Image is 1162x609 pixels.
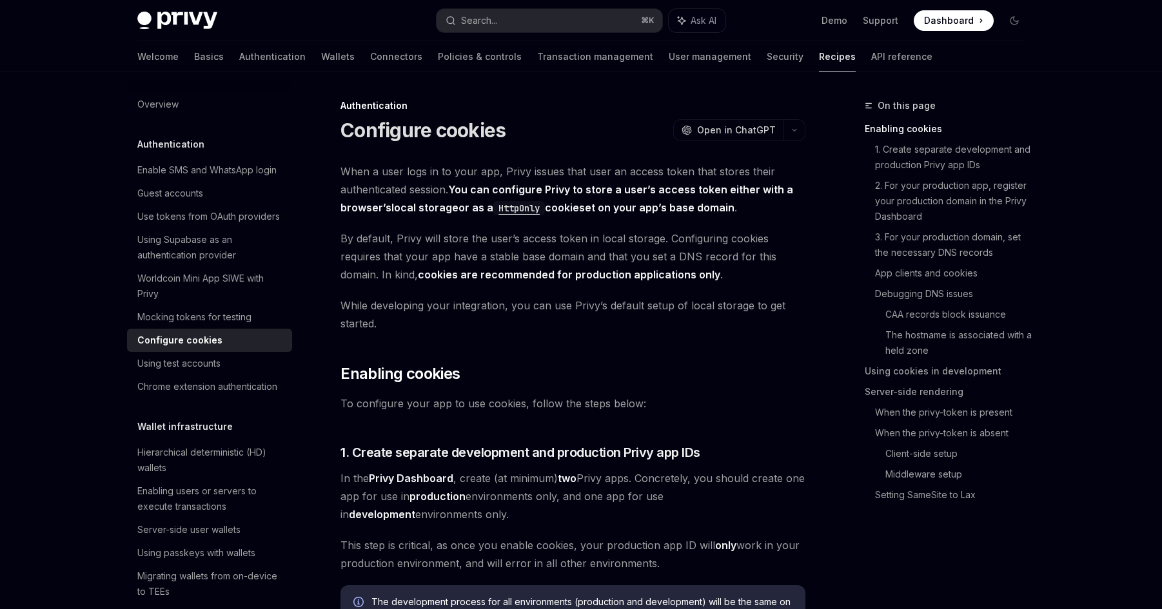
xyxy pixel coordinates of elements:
span: ⌘ K [641,15,655,26]
span: Dashboard [924,14,974,27]
h5: Wallet infrastructure [137,419,233,434]
span: When a user logs in to your app, Privy issues that user an access token that stores their authent... [340,162,805,217]
a: Authentication [239,41,306,72]
div: Worldcoin Mini App SIWE with Privy [137,271,284,302]
div: Chrome extension authentication [137,379,277,394]
a: Use tokens from OAuth providers [127,205,292,228]
a: Configure cookies [127,329,292,352]
a: Wallets [321,41,355,72]
a: local storage [391,201,458,215]
a: 1. Create separate development and production Privy app IDs [875,139,1035,175]
a: Enabling users or servers to execute transactions [127,479,292,518]
a: Server-side rendering [865,382,1035,402]
a: Enabling cookies [865,119,1035,139]
div: Using test accounts [137,356,221,371]
strong: development [349,508,415,521]
span: To configure your app to use cookies, follow the steps below: [340,394,805,412]
a: App clients and cookies [875,263,1035,284]
a: Policies & controls [438,41,522,72]
a: Using cookies in development [865,361,1035,382]
a: Support [863,14,898,27]
span: Open in ChatGPT [697,124,776,137]
a: Welcome [137,41,179,72]
img: dark logo [137,12,217,30]
a: Security [767,41,803,72]
code: HttpOnly [493,201,545,215]
a: API reference [871,41,932,72]
a: Using test accounts [127,352,292,375]
span: On this page [878,98,936,113]
a: 3. For your production domain, set the necessary DNS records [875,227,1035,263]
div: Authentication [340,99,805,112]
a: Middleware setup [885,464,1035,485]
a: When the privy-token is absent [875,423,1035,443]
span: 1. Create separate development and production Privy app IDs [340,443,700,461]
span: Enabling cookies [340,363,460,384]
button: Toggle dark mode [1004,10,1025,31]
h5: Authentication [137,137,204,152]
span: This step is critical, as once you enable cookies, your production app ID will work in your produ... [340,536,805,572]
div: Use tokens from OAuth providers [137,209,280,224]
strong: two [558,472,576,485]
div: Search... [461,13,497,28]
div: Configure cookies [137,333,222,348]
span: Ask AI [691,14,716,27]
a: HttpOnlycookie [493,201,579,214]
a: Using Supabase as an authentication provider [127,228,292,267]
div: Guest accounts [137,186,203,201]
div: Using passkeys with wallets [137,545,255,561]
a: Dashboard [914,10,994,31]
a: Client-side setup [885,443,1035,464]
strong: cookies are recommended for production applications only [418,268,720,281]
a: Worldcoin Mini App SIWE with Privy [127,267,292,305]
a: The hostname is associated with a held zone [885,325,1035,361]
a: Enable SMS and WhatsApp login [127,159,292,182]
a: When the privy-token is present [875,402,1035,423]
span: By default, Privy will store the user’s access token in local storage. Configuring cookies requir... [340,229,805,284]
a: Demo [822,14,847,27]
strong: You can configure Privy to store a user’s access token either with a browser’s or as a set on you... [340,183,793,215]
div: Migrating wallets from on-device to TEEs [137,568,284,599]
div: Server-side user wallets [137,522,241,537]
span: While developing your integration, you can use Privy’s default setup of local storage to get star... [340,296,805,333]
div: Mocking tokens for testing [137,309,251,325]
a: Using passkeys with wallets [127,541,292,565]
a: Migrating wallets from on-device to TEEs [127,565,292,603]
a: Privy Dashboard [369,472,453,485]
a: Debugging DNS issues [875,284,1035,304]
a: Mocking tokens for testing [127,305,292,329]
a: Basics [194,41,224,72]
a: Connectors [370,41,422,72]
a: Overview [127,93,292,116]
a: Server-side user wallets [127,518,292,541]
a: Setting SameSite to Lax [875,485,1035,505]
div: Overview [137,97,179,112]
button: Open in ChatGPT [673,119,783,141]
a: Hierarchical deterministic (HD) wallets [127,441,292,479]
a: Transaction management [537,41,653,72]
a: 2. For your production app, register your production domain in the Privy Dashboard [875,175,1035,227]
div: Using Supabase as an authentication provider [137,232,284,263]
strong: production [409,490,466,503]
span: In the , create (at minimum) Privy apps. Concretely, you should create one app for use in environ... [340,469,805,523]
a: Guest accounts [127,182,292,205]
a: CAA records block issuance [885,304,1035,325]
button: Search...⌘K [437,9,662,32]
div: Enabling users or servers to execute transactions [137,483,284,514]
div: Hierarchical deterministic (HD) wallets [137,445,284,476]
strong: only [715,539,736,552]
a: Recipes [819,41,856,72]
div: Enable SMS and WhatsApp login [137,162,277,178]
h1: Configure cookies [340,119,506,142]
button: Ask AI [669,9,725,32]
a: User management [669,41,751,72]
a: Chrome extension authentication [127,375,292,398]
